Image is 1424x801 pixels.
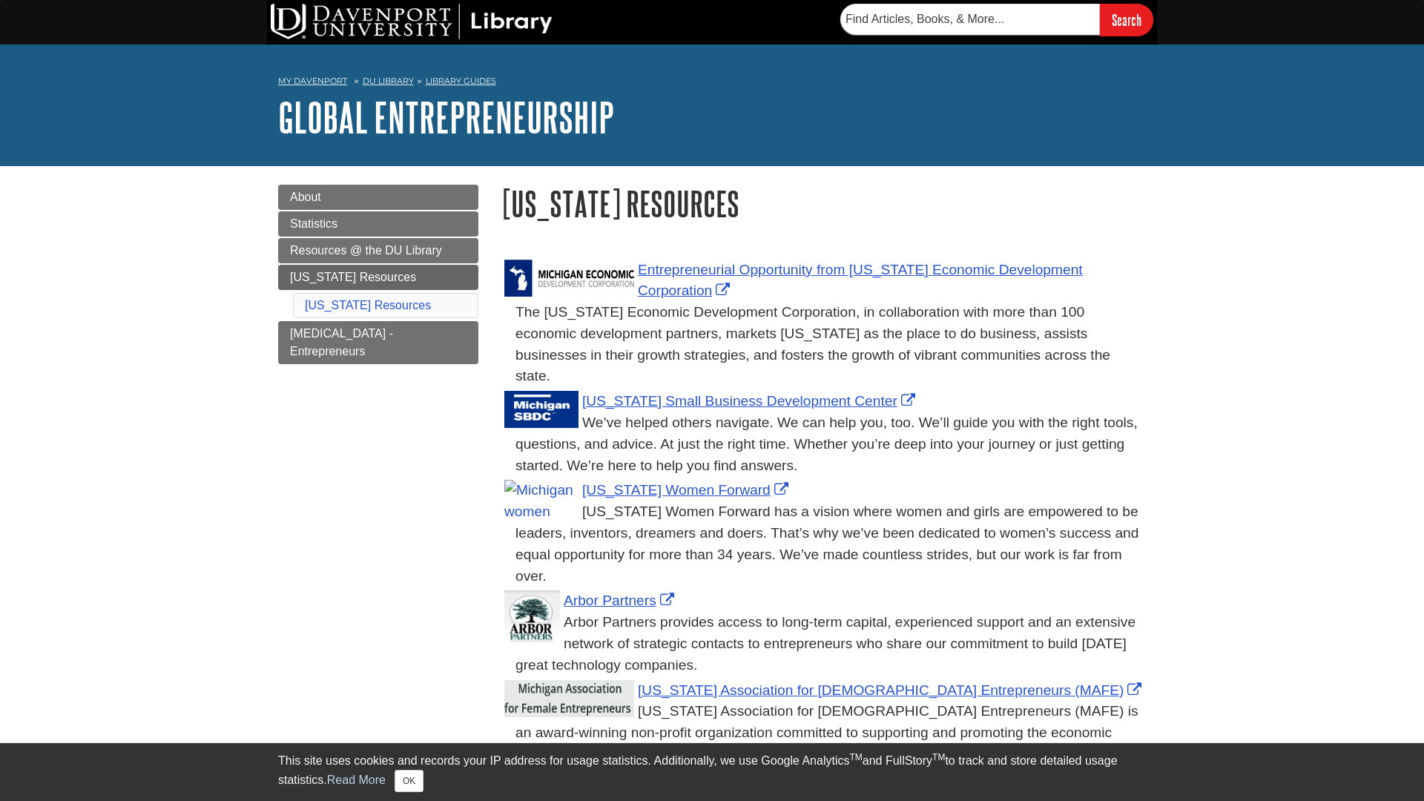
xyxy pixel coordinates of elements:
span: About [290,191,321,203]
a: Link opens in new window [564,593,678,608]
div: Guide Page Menu [278,185,478,364]
span: [US_STATE] Resources [290,271,416,283]
button: Close [395,770,423,792]
a: About [278,185,478,210]
div: We’ve helped others navigate. We can help you, too. We’ll guide you with the right tools, questio... [515,412,1146,476]
span: Statistics [290,217,337,230]
div: [US_STATE] Women Forward has a vision where women and girls are empowered to be leaders, inventor... [515,501,1146,587]
a: [US_STATE] Resources [305,299,431,311]
h1: [US_STATE] Resources [501,185,1146,222]
div: [US_STATE] Association for [DEMOGRAPHIC_DATA] Entrepreneurs (MAFE) is an award-winning non-profit... [515,701,1146,765]
div: The [US_STATE] Economic Development Corporation, in collaboration with more than 100 economic dev... [515,302,1146,387]
a: DU Library [363,76,414,86]
img: Arbor Partners [504,590,560,646]
input: Search [1100,4,1153,36]
img: DU Library [271,4,553,39]
a: Read More [327,774,386,786]
div: This site uses cookies and records your IP address for usage statistics. Additionally, we use Goo... [278,752,1146,792]
sup: TM [849,752,862,762]
a: Global Entrepreneurship [278,94,614,140]
img: Michigan Association for Female Entrepreneurs [504,680,634,717]
div: Arbor Partners provides access to long-term capital, experienced support and an extensive network... [515,612,1146,676]
form: Searches DU Library's articles, books, and more [840,4,1153,36]
a: Library Guides [426,76,496,86]
sup: TM [932,752,945,762]
a: Link opens in new window [582,482,792,498]
a: Link opens in new window [582,393,919,409]
a: Resources @ the DU Library [278,238,478,263]
span: [MEDICAL_DATA] - Entrepreneurs [290,327,393,357]
img: Michigan women forward [504,480,578,517]
img: Michigan economic development corporation [504,260,634,297]
a: Link opens in new window [638,682,1145,698]
a: Link opens in new window [638,262,1083,299]
span: Resources @ the DU Library [290,244,442,257]
a: My Davenport [278,75,347,88]
img: Michigan small business development center [504,391,578,428]
nav: breadcrumb [278,71,1146,95]
input: Find Articles, Books, & More... [840,4,1100,35]
a: [MEDICAL_DATA] - Entrepreneurs [278,321,478,364]
a: Statistics [278,211,478,237]
a: [US_STATE] Resources [278,265,478,290]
